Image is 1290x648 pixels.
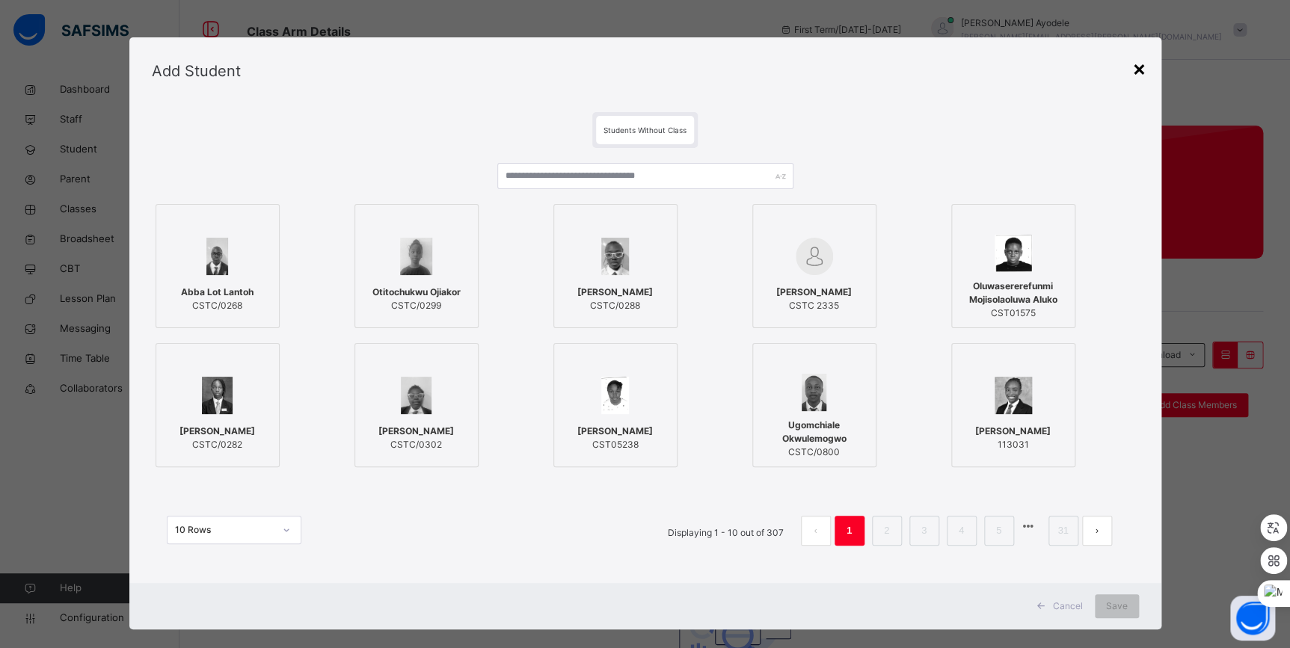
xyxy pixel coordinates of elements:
span: Add Student [152,62,241,80]
span: [PERSON_NAME] [378,425,454,438]
li: 31 [1048,516,1078,546]
span: [PERSON_NAME] [975,425,1051,438]
span: CSTC/0299 [372,299,461,312]
div: 10 Rows [175,523,274,537]
img: CST05238.png [601,377,630,414]
span: CST01575 [959,306,1067,320]
span: [PERSON_NAME] [179,425,255,438]
span: Cancel [1053,599,1083,613]
img: CSTC_0299.png [400,238,433,275]
img: CSTC_0268.png [206,238,227,275]
div: × [1132,52,1146,84]
a: 2 [879,521,894,540]
span: Ugomchiale Okwulemogwo [761,419,868,445]
img: default.svg [796,238,833,275]
span: [PERSON_NAME] [776,286,852,299]
a: 31 [1053,521,1072,540]
span: CSTC/0282 [179,438,255,451]
img: CSTC_0302.png [401,377,432,414]
img: CSTC_0288.png [601,238,628,275]
li: 3 [909,516,939,546]
button: next page [1082,516,1112,546]
span: CST05238 [577,438,653,451]
span: CSTC/0800 [761,445,868,459]
img: CST01575.png [995,235,1032,272]
span: CSTC/0268 [181,299,254,312]
li: 4 [947,516,977,546]
span: 113031 [975,438,1051,451]
img: CSTC_0800.png [802,374,826,411]
a: 1 [842,521,856,540]
span: Otitochukwu Ojiakor [372,286,461,299]
a: 3 [917,521,931,540]
span: [PERSON_NAME] [577,425,653,438]
a: 4 [954,521,968,540]
li: 2 [872,516,902,546]
span: CSTC 2335 [776,299,852,312]
li: 上一页 [801,516,831,546]
li: Displaying 1 - 10 out of 307 [657,516,795,546]
li: 5 [984,516,1014,546]
button: prev page [801,516,831,546]
img: CSTC_0282.png [202,377,233,414]
span: Oluwasererefunmi Mojisolaoluwa Aluko [959,280,1067,306]
button: Open asap [1230,596,1275,641]
li: 下一页 [1082,516,1112,546]
span: [PERSON_NAME] [577,286,653,299]
li: 向后 5 页 [1018,516,1039,537]
img: 113031.png [995,377,1032,414]
span: Save [1106,599,1128,613]
span: CSTC/0288 [577,299,653,312]
li: 1 [835,516,864,546]
span: Students Without Class [603,126,687,135]
span: Abba Lot Lantoh [181,286,254,299]
span: CSTC/0302 [378,438,454,451]
a: 5 [992,521,1006,540]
